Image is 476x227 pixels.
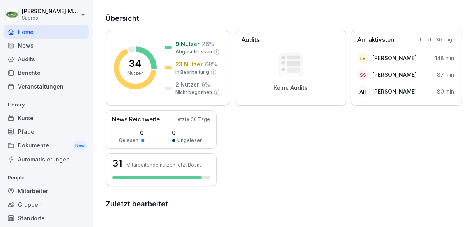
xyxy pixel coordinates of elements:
[357,86,368,97] div: AH
[4,172,89,184] p: People
[242,35,260,44] p: Audits
[112,159,122,168] h3: 31
[119,129,144,137] p: 0
[4,184,89,198] a: Mitarbeiter
[175,116,210,123] p: Letzte 30 Tage
[437,87,455,96] p: 80 min.
[4,99,89,111] p: Library
[4,80,89,93] a: Veranstaltungen
[175,69,209,76] p: In Bearbeitung
[4,125,89,138] a: Pfade
[372,87,417,96] p: [PERSON_NAME]
[175,80,199,89] p: 2 Nutzer
[175,48,212,55] p: Abgeschlossen
[73,141,87,150] div: New
[372,71,417,79] p: [PERSON_NAME]
[274,84,308,91] p: Keine Audits
[4,153,89,166] a: Automatisierungen
[175,60,203,68] p: 23 Nutzer
[4,211,89,225] a: Standorte
[357,35,394,44] p: Am aktivsten
[172,129,203,137] p: 0
[22,15,79,21] p: Sapros
[4,66,89,80] a: Berichte
[175,40,200,48] p: 9 Nutzer
[119,137,139,144] p: Gelesen
[106,13,464,24] h2: Übersicht
[126,162,202,168] p: Mitarbeitende nutzen jetzt Bounti
[175,89,212,96] p: Nicht begonnen
[202,80,210,89] p: 6 %
[4,198,89,211] a: Gruppen
[4,138,89,153] a: DokumenteNew
[205,60,217,68] p: 68 %
[202,40,214,48] p: 26 %
[435,54,455,62] p: 148 min.
[112,115,160,124] p: News Reichweite
[129,59,142,68] p: 34
[4,25,89,39] a: Home
[106,199,464,209] h2: Zuletzt bearbeitet
[420,36,455,43] p: Letzte 30 Tage
[357,69,368,80] div: SS
[357,53,368,64] div: LS
[4,111,89,125] a: Kurse
[372,54,417,62] p: [PERSON_NAME]
[128,70,143,77] p: Nutzer
[437,71,455,79] p: 87 min.
[4,39,89,52] a: News
[178,137,203,144] p: Ungelesen
[4,138,89,153] div: Dokumente
[4,52,89,66] a: Audits
[22,8,79,15] p: [PERSON_NAME] Mitschke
